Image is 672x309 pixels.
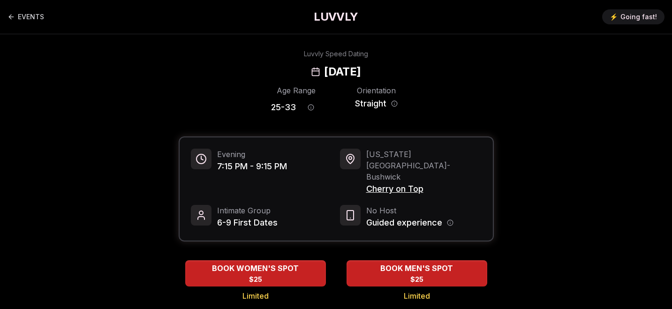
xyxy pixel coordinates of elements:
[366,182,482,196] span: Cherry on Top
[620,12,657,22] span: Going fast!
[391,100,398,107] button: Orientation information
[404,290,430,301] span: Limited
[304,49,368,59] div: Luvvly Speed Dating
[185,260,326,286] button: BOOK WOMEN'S SPOT - Limited
[378,263,455,274] span: BOOK MEN'S SPOT
[217,160,287,173] span: 7:15 PM - 9:15 PM
[249,275,262,284] span: $25
[366,205,453,216] span: No Host
[217,216,278,229] span: 6-9 First Dates
[410,275,423,284] span: $25
[355,97,386,110] span: Straight
[351,85,401,96] div: Orientation
[366,149,482,182] span: [US_STATE][GEOGRAPHIC_DATA] - Bushwick
[314,9,358,24] a: LUVVLY
[366,216,442,229] span: Guided experience
[242,290,269,301] span: Limited
[271,85,321,96] div: Age Range
[301,97,321,118] button: Age range information
[610,12,618,22] span: ⚡️
[210,263,301,274] span: BOOK WOMEN'S SPOT
[347,260,487,286] button: BOOK MEN'S SPOT - Limited
[8,8,44,26] a: Back to events
[324,64,361,79] h2: [DATE]
[217,205,278,216] span: Intimate Group
[271,101,296,114] span: 25 - 33
[217,149,287,160] span: Evening
[447,219,453,226] button: Host information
